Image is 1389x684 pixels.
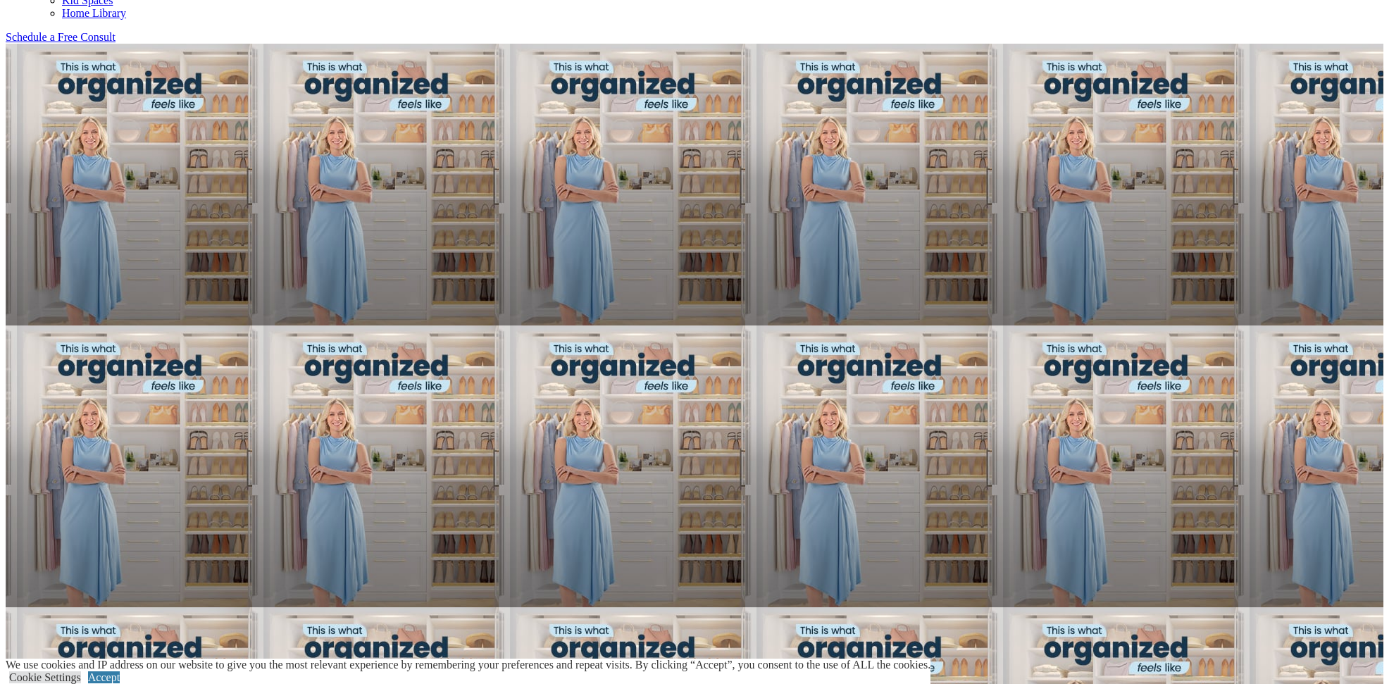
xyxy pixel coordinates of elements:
[9,671,81,683] a: Cookie Settings
[6,31,116,43] a: Schedule a Free Consult (opens a dropdown menu)
[88,671,120,683] a: Accept
[6,659,930,671] div: We use cookies and IP address on our website to give you the most relevant experience by remember...
[62,7,126,19] a: Home Library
